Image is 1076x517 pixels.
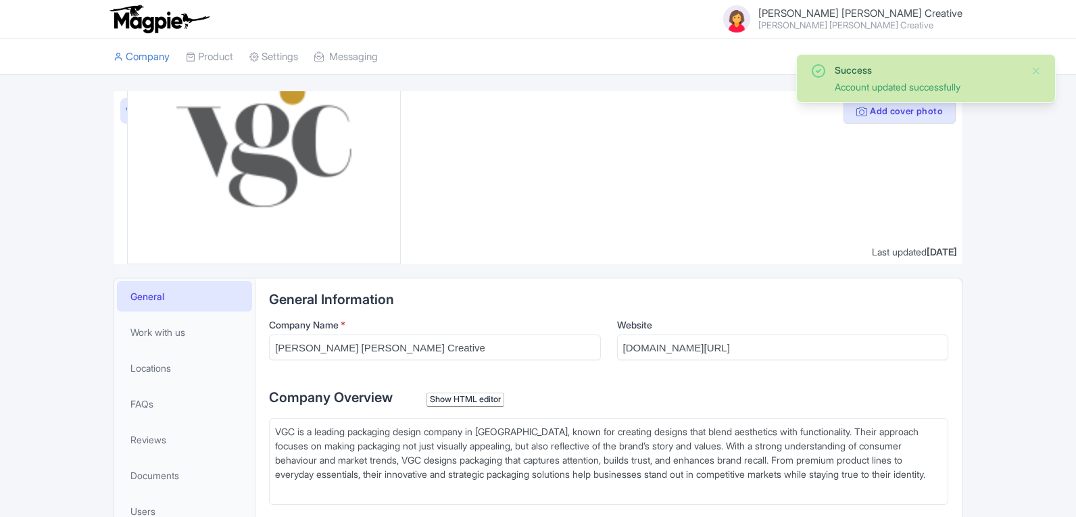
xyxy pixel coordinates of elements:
span: [PERSON_NAME] [PERSON_NAME] Creative [758,7,962,20]
div: Last updated [872,245,957,259]
a: Locations [117,353,252,383]
img: eqwedrzfu7el4hbevtvn.png [155,35,372,253]
img: logo-ab69f6fb50320c5b225c76a69d11143b.png [107,4,212,34]
span: FAQs [130,397,153,411]
a: Product [186,39,233,76]
span: Documents [130,468,179,483]
a: Reviews [117,424,252,455]
button: Add cover photo [843,98,956,124]
a: FAQs [117,389,252,419]
button: Close [1031,63,1042,79]
a: Messaging [314,39,378,76]
h2: General Information [269,292,948,307]
div: Show HTML editor [426,393,504,407]
span: General [130,289,164,303]
div: Success [835,63,1020,77]
a: Work with us [117,317,252,347]
a: [PERSON_NAME] [PERSON_NAME] Creative [PERSON_NAME] [PERSON_NAME] Creative [712,3,962,35]
span: [DATE] [927,246,957,257]
a: Company [114,39,170,76]
a: Settings [249,39,298,76]
img: avatar_key_member-9c1dde93af8b07d7383eb8b5fb890c87.png [720,3,753,35]
a: View as visitor [120,98,187,124]
span: Locations [130,361,171,375]
div: VGC is a leading packaging design company in [GEOGRAPHIC_DATA], known for creating designs that b... [275,424,942,495]
span: Website [617,319,652,330]
span: Reviews [130,433,166,447]
span: Company Overview [269,389,393,405]
span: Company Name [269,319,339,330]
small: [PERSON_NAME] [PERSON_NAME] Creative [758,21,962,30]
a: General [117,281,252,312]
span: Work with us [130,325,185,339]
a: Documents [117,460,252,491]
div: Account updated successfully [835,80,1020,94]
